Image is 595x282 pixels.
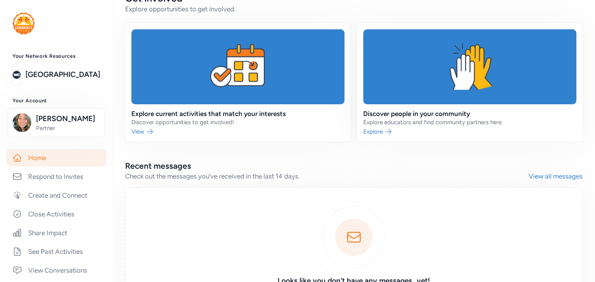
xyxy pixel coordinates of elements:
[7,108,104,137] button: [PERSON_NAME]Partner
[6,205,106,223] a: Close Activities
[13,66,21,83] img: logo
[6,262,106,279] a: View Conversations
[6,243,106,260] a: See Past Activities
[529,171,582,181] a: View all messages
[36,113,99,124] span: [PERSON_NAME]
[6,187,106,204] a: Create and Connect
[13,53,100,59] h3: Your Network Resources
[36,124,99,132] span: Partner
[13,12,35,34] img: logo
[25,69,100,80] a: [GEOGRAPHIC_DATA]
[125,161,529,171] h2: Recent messages
[6,149,106,166] a: Home
[13,98,100,104] h3: Your Account
[6,224,106,241] a: Share Impact
[6,168,106,185] a: Respond to Invites
[125,4,582,14] div: Explore opportunities to get involved.
[125,171,529,181] div: Check out the messages you've received in the last 14 days.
